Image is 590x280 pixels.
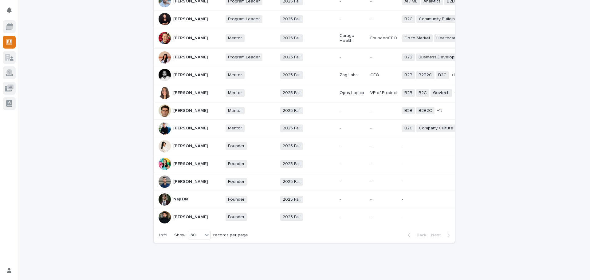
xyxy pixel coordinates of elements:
span: B2C [436,71,449,79]
p: [PERSON_NAME] [173,161,208,167]
p: VP of Product [370,90,397,96]
span: 2025 Fall [280,213,303,221]
p: - [340,144,365,149]
p: - [340,55,365,60]
p: [PERSON_NAME] [173,17,208,22]
span: B2B [402,53,415,61]
p: - [402,215,509,220]
span: 2025 Fall [280,124,303,132]
span: Founder [226,160,247,168]
p: - [370,161,397,167]
span: Founder [226,142,247,150]
p: - [370,126,397,131]
span: B2B [402,89,415,97]
span: 2025 Fall [280,142,303,150]
p: - [370,17,397,22]
span: 2025 Fall [280,34,303,42]
span: Go to Market [402,34,433,42]
p: Founder/CEO [370,36,397,41]
span: B2B2C [416,71,435,79]
p: - [340,108,365,113]
p: [PERSON_NAME] [173,36,208,41]
span: 2025 Fall [280,89,303,97]
span: Program Leader [226,53,262,61]
p: [PERSON_NAME] [173,90,208,96]
span: 2025 Fall [280,107,303,115]
p: [PERSON_NAME] [173,73,208,78]
p: - [340,17,365,22]
p: - [370,55,397,60]
p: [PERSON_NAME] [173,144,208,149]
p: Zag Labs [340,73,365,78]
button: Notifications [3,4,16,17]
p: - [340,161,365,167]
p: [PERSON_NAME] [173,55,208,60]
span: 2025 Fall [280,53,303,61]
span: B2B [402,107,415,115]
button: Next [429,232,455,238]
span: B2C [402,15,415,23]
p: - [340,215,365,220]
p: Naji Dia [173,197,188,202]
span: Founder [226,178,247,186]
p: - [340,179,365,184]
span: 2025 Fall [280,15,303,23]
span: Company Culture [416,124,456,132]
p: [PERSON_NAME] [173,215,208,220]
span: Mentor [226,107,245,115]
span: 2025 Fall [280,160,303,168]
p: - [370,179,397,184]
span: Business Development [416,53,467,61]
p: - [402,197,509,202]
p: [PERSON_NAME] [173,126,208,131]
p: - [370,144,397,149]
span: 2025 Fall [280,71,303,79]
span: B2B2C [416,107,435,115]
p: - [340,126,365,131]
p: - [340,197,365,202]
p: - [370,197,397,202]
span: Next [431,233,445,237]
p: [PERSON_NAME] [173,108,208,113]
div: Notifications [8,7,16,17]
p: Opus Logica [340,90,365,96]
span: Founder [226,213,247,221]
span: Mentor [226,71,245,79]
p: records per page [213,233,248,238]
span: Founder [226,196,247,203]
p: 1 of 1 [154,228,172,243]
span: Govtech [431,89,452,97]
span: B2B [402,71,415,79]
p: CEO [370,73,397,78]
p: - [402,144,509,149]
span: 2025 Fall [280,196,303,203]
p: - [370,108,397,113]
p: - [402,179,509,184]
p: - [370,215,397,220]
span: Community Building [416,15,460,23]
span: Mentor [226,34,245,42]
span: Mentor [226,89,245,97]
span: + 12 [451,73,457,77]
span: B2C [416,89,429,97]
span: Back [413,233,426,237]
span: Healthcare [434,34,461,42]
span: B2C [402,124,415,132]
p: Show [174,233,185,238]
span: Program Leader [226,15,262,23]
span: + 13 [437,109,442,112]
p: - [402,161,509,167]
span: + 7 [454,91,458,95]
div: 30 [188,232,203,239]
p: [PERSON_NAME] [173,179,208,184]
span: Mentor [226,124,245,132]
button: Back [403,232,429,238]
span: 2025 Fall [280,178,303,186]
p: Curago Health [340,33,365,44]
